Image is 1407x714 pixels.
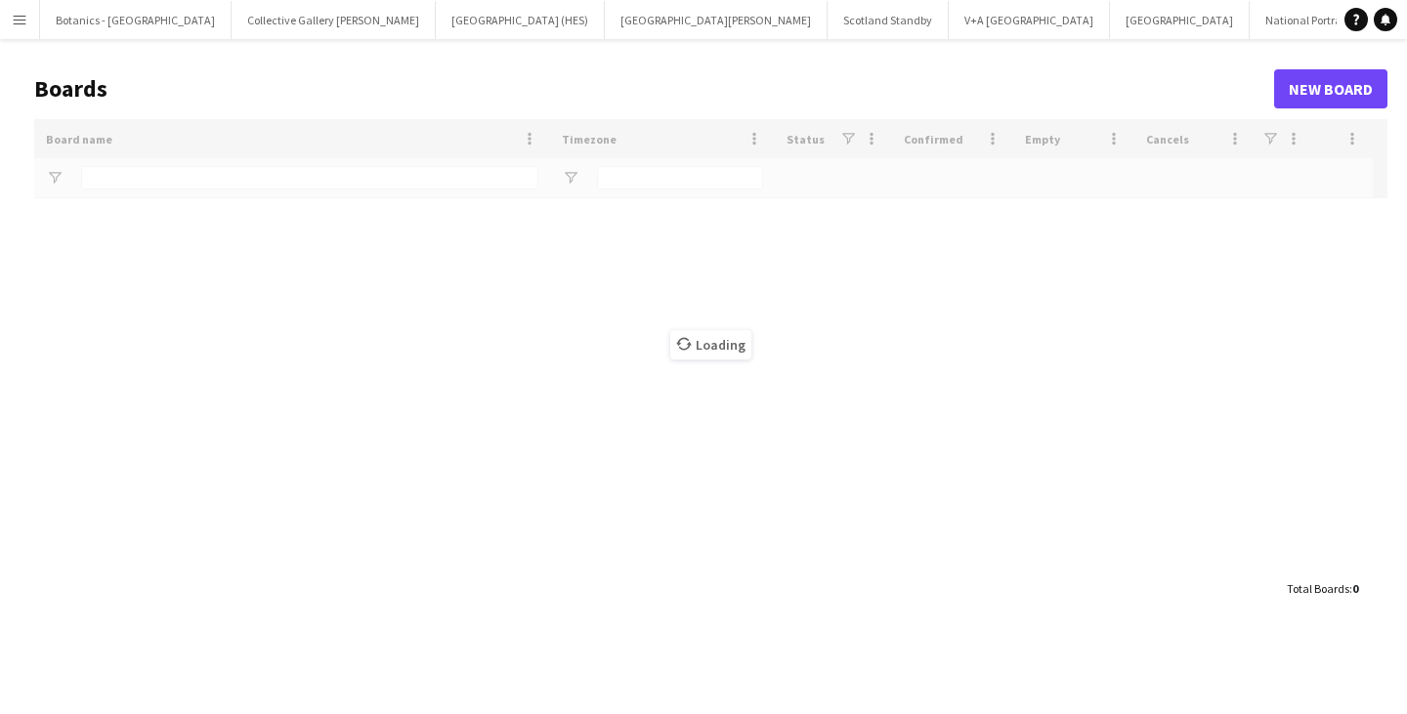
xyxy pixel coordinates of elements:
[605,1,828,39] button: [GEOGRAPHIC_DATA][PERSON_NAME]
[1352,581,1358,596] span: 0
[949,1,1110,39] button: V+A [GEOGRAPHIC_DATA]
[1287,569,1358,608] div: :
[1110,1,1250,39] button: [GEOGRAPHIC_DATA]
[828,1,949,39] button: Scotland Standby
[1274,69,1387,108] a: New Board
[670,330,751,359] span: Loading
[436,1,605,39] button: [GEOGRAPHIC_DATA] (HES)
[40,1,232,39] button: Botanics - [GEOGRAPHIC_DATA]
[232,1,436,39] button: Collective Gallery [PERSON_NAME]
[1287,581,1349,596] span: Total Boards
[34,74,1274,104] h1: Boards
